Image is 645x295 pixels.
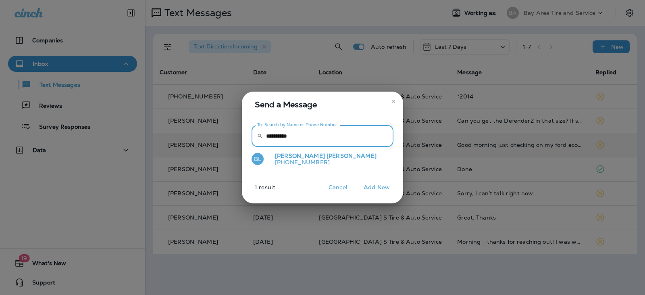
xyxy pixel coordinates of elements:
button: BL[PERSON_NAME] [PERSON_NAME][PHONE_NUMBER] [252,150,393,169]
div: BL [252,153,264,165]
button: Cancel [323,181,353,194]
span: Send a Message [255,98,393,111]
span: [PERSON_NAME] [275,152,325,159]
button: Add New [360,181,394,194]
span: [PERSON_NAME] [327,152,377,159]
button: close [387,95,400,108]
p: [PHONE_NUMBER] [268,159,377,165]
p: 1 result [239,184,275,197]
label: To: Search by Name or Phone Number [257,122,337,128]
